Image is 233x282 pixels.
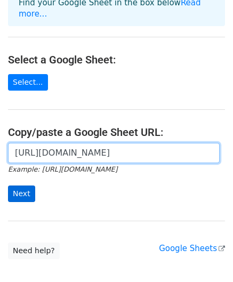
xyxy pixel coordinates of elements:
[8,53,225,66] h4: Select a Google Sheet:
[8,74,48,91] a: Select...
[8,143,220,163] input: Paste your Google Sheet URL here
[180,231,233,282] iframe: Chat Widget
[8,165,117,173] small: Example: [URL][DOMAIN_NAME]
[8,186,35,202] input: Next
[8,243,60,259] a: Need help?
[8,126,225,139] h4: Copy/paste a Google Sheet URL:
[159,244,225,253] a: Google Sheets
